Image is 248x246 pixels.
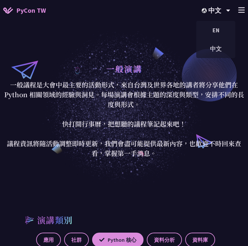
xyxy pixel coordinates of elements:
a: PyCon TW [3,2,46,19]
div: EN [196,23,235,38]
img: Home icon of PyCon TW 2025 [3,7,13,14]
span: PyCon TW [16,6,46,15]
img: heading-bullet [21,212,37,228]
div: 中文 [196,41,235,56]
img: Locale Icon [202,8,208,13]
p: 一般議程是大會中最主要的活動形式，來自台灣及世界各地的講者將分享他們在 Python 相關領域的經驗與洞見。每場演講會根據主題的深度與類型，安排不同的長度與形式。 快打開行事曆，把想聽的議程筆記... [3,80,246,158]
h2: 演講類別 [37,213,73,226]
h1: 一般演講 [106,57,142,80]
